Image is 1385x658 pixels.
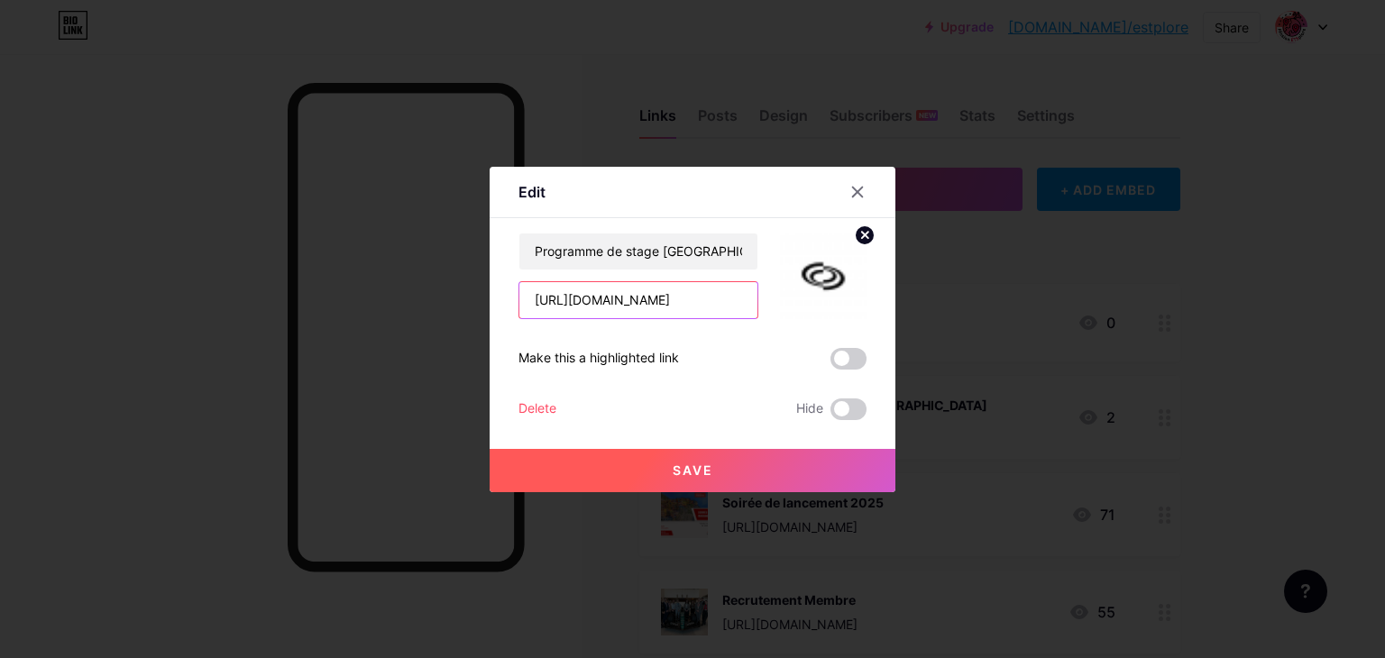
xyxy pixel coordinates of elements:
[518,181,546,203] div: Edit
[796,398,823,420] span: Hide
[519,282,757,318] input: URL
[518,398,556,420] div: Delete
[490,449,895,492] button: Save
[519,233,757,270] input: Title
[673,462,713,478] span: Save
[780,233,867,319] img: link_thumbnail
[518,348,679,370] div: Make this a highlighted link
